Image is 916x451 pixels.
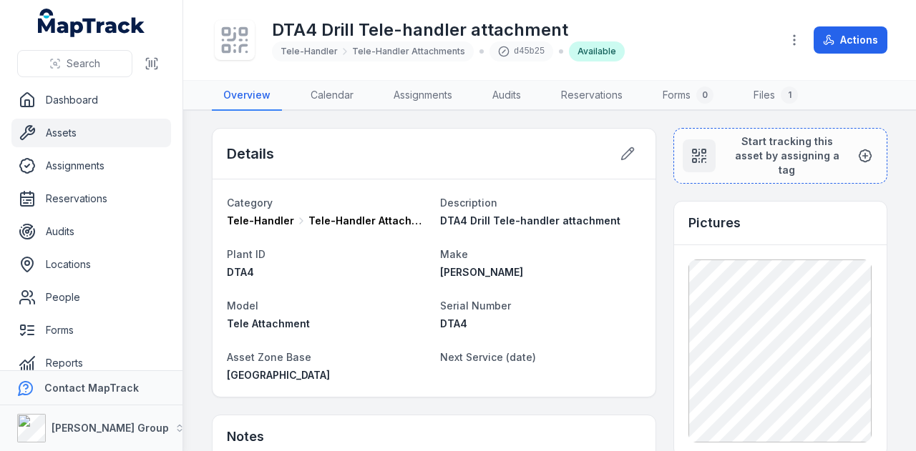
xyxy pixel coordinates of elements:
[440,197,497,209] span: Description
[440,266,523,278] span: [PERSON_NAME]
[38,9,145,37] a: MapTrack
[227,427,264,447] h3: Notes
[781,86,798,104] div: 1
[440,248,468,260] span: Make
[440,299,511,312] span: Serial Number
[299,81,365,111] a: Calendar
[227,197,273,209] span: Category
[440,351,536,363] span: Next Service (date)
[651,81,725,111] a: Forms0
[688,213,741,233] h3: Pictures
[11,152,171,180] a: Assignments
[11,86,171,114] a: Dashboard
[11,250,171,279] a: Locations
[17,50,132,77] button: Search
[440,317,467,329] span: DTA4
[227,299,258,312] span: Model
[673,128,887,184] button: Start tracking this asset by assigning a tag
[52,422,169,434] strong: [PERSON_NAME] Group
[440,214,620,227] span: DTA4 Drill Tele-handler attachment
[212,81,282,111] a: Overview
[352,46,465,57] span: Tele-Handler Attachments
[44,382,139,394] strong: Contact MapTrack
[227,248,265,260] span: Plant ID
[308,214,429,228] span: Tele-Handler Attachments
[11,316,171,345] a: Forms
[227,351,311,363] span: Asset Zone Base
[67,56,100,71] span: Search
[11,184,171,213] a: Reservations
[227,214,294,228] span: Tele-Handler
[11,217,171,246] a: Audits
[742,81,809,111] a: Files1
[281,46,338,57] span: Tele-Handler
[227,266,254,278] span: DTA4
[550,81,634,111] a: Reservations
[272,19,625,41] h1: DTA4 Drill Tele-handler attachment
[481,81,532,111] a: Audits
[814,26,887,54] button: Actions
[227,369,330,381] span: [GEOGRAPHIC_DATA]
[727,134,847,177] span: Start tracking this asset by assigning a tag
[569,41,625,61] div: Available
[11,119,171,147] a: Assets
[489,41,553,61] div: d45b25
[11,283,171,312] a: People
[11,349,171,377] a: Reports
[227,317,310,329] span: Tele Attachment
[382,81,464,111] a: Assignments
[227,144,274,164] h2: Details
[696,86,713,104] div: 0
